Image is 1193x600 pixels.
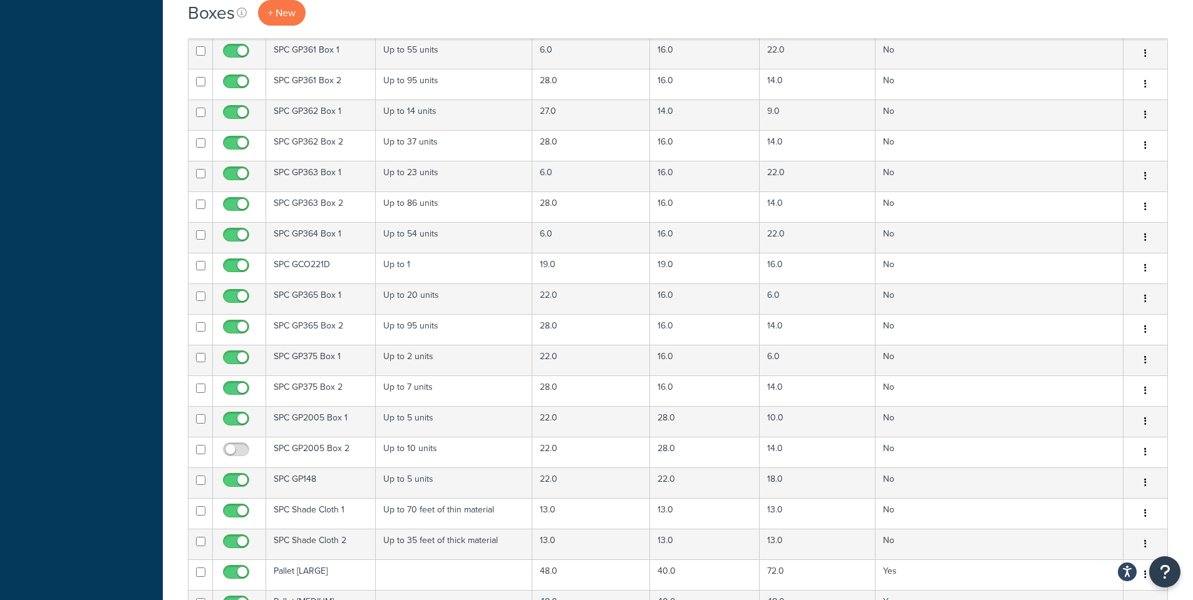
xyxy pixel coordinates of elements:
td: 16.0 [650,38,760,69]
td: 22.0 [532,467,650,498]
td: No [875,467,1123,498]
td: Up to 14 units [376,99,533,130]
td: 22.0 [532,406,650,437]
button: Open Resource Center [1149,556,1180,587]
td: 40.0 [650,559,760,590]
td: Up to 2 units [376,345,533,375]
td: No [875,375,1123,406]
td: 13.0 [532,529,650,559]
td: 16.0 [650,130,760,161]
td: No [875,69,1123,99]
td: Up to 1 [376,253,533,283]
td: 6.0 [532,222,650,253]
td: SPC GP364 Box 1 [266,222,376,253]
td: 16.0 [650,314,760,345]
td: 13.0 [532,498,650,529]
td: 19.0 [650,253,760,283]
td: 14.0 [760,437,875,467]
td: 13.0 [650,529,760,559]
td: 22.0 [532,345,650,375]
td: SPC GP2005 Box 2 [266,437,376,467]
td: Pallet [LARGE] [266,559,376,590]
td: 16.0 [650,161,760,191]
td: 6.0 [532,161,650,191]
td: SPC GP375 Box 2 [266,375,376,406]
td: 13.0 [760,498,875,529]
td: 28.0 [532,69,650,99]
td: 14.0 [650,99,760,130]
td: 10.0 [760,406,875,437]
td: No [875,345,1123,375]
td: Up to 23 units [376,161,533,191]
td: SPC GP362 Box 1 [266,99,376,130]
td: 14.0 [760,69,875,99]
td: No [875,130,1123,161]
td: Up to 35 feet of thick material [376,529,533,559]
td: Up to 20 units [376,283,533,314]
td: Up to 70 feet of thin material [376,498,533,529]
td: 28.0 [532,375,650,406]
td: 22.0 [760,222,875,253]
td: 16.0 [760,253,875,283]
td: 22.0 [760,161,875,191]
td: Up to 5 units [376,406,533,437]
td: Up to 95 units [376,69,533,99]
td: Up to 37 units [376,130,533,161]
td: No [875,437,1123,467]
td: 16.0 [650,69,760,99]
td: 28.0 [532,130,650,161]
td: SPC GCO221D [266,253,376,283]
td: Up to 5 units [376,467,533,498]
td: No [875,253,1123,283]
td: 19.0 [532,253,650,283]
td: Yes [875,559,1123,590]
td: SPC GP375 Box 1 [266,345,376,375]
td: No [875,283,1123,314]
td: 14.0 [760,130,875,161]
td: 9.0 [760,99,875,130]
td: SPC GP361 Box 1 [266,38,376,69]
td: SPC GP365 Box 2 [266,314,376,345]
td: No [875,161,1123,191]
td: 13.0 [650,498,760,529]
td: 16.0 [650,345,760,375]
td: 14.0 [760,314,875,345]
td: Up to 86 units [376,191,533,222]
td: 6.0 [760,345,875,375]
td: No [875,99,1123,130]
td: No [875,191,1123,222]
td: 22.0 [532,283,650,314]
td: SPC GP362 Box 2 [266,130,376,161]
td: SPC GP361 Box 2 [266,69,376,99]
td: 22.0 [532,437,650,467]
td: 28.0 [650,437,760,467]
td: 22.0 [650,467,760,498]
td: 28.0 [532,191,650,222]
span: + New [268,6,296,20]
td: 22.0 [760,38,875,69]
h1: Boxes [188,1,235,25]
td: SPC GP363 Box 1 [266,161,376,191]
td: 48.0 [532,559,650,590]
td: Up to 95 units [376,314,533,345]
td: 28.0 [532,314,650,345]
td: Up to 7 units [376,375,533,406]
td: No [875,38,1123,69]
td: 13.0 [760,529,875,559]
td: Up to 55 units [376,38,533,69]
td: SPC GP148 [266,467,376,498]
td: 72.0 [760,559,875,590]
td: Up to 10 units [376,437,533,467]
td: Up to 54 units [376,222,533,253]
td: 16.0 [650,222,760,253]
td: 27.0 [532,99,650,130]
td: SPC GP2005 Box 1 [266,406,376,437]
td: 16.0 [650,283,760,314]
td: 16.0 [650,375,760,406]
td: SPC GP365 Box 1 [266,283,376,314]
td: SPC GP363 Box 2 [266,191,376,222]
td: No [875,498,1123,529]
td: 14.0 [760,375,875,406]
td: 6.0 [760,283,875,314]
td: SPC Shade Cloth 1 [266,498,376,529]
